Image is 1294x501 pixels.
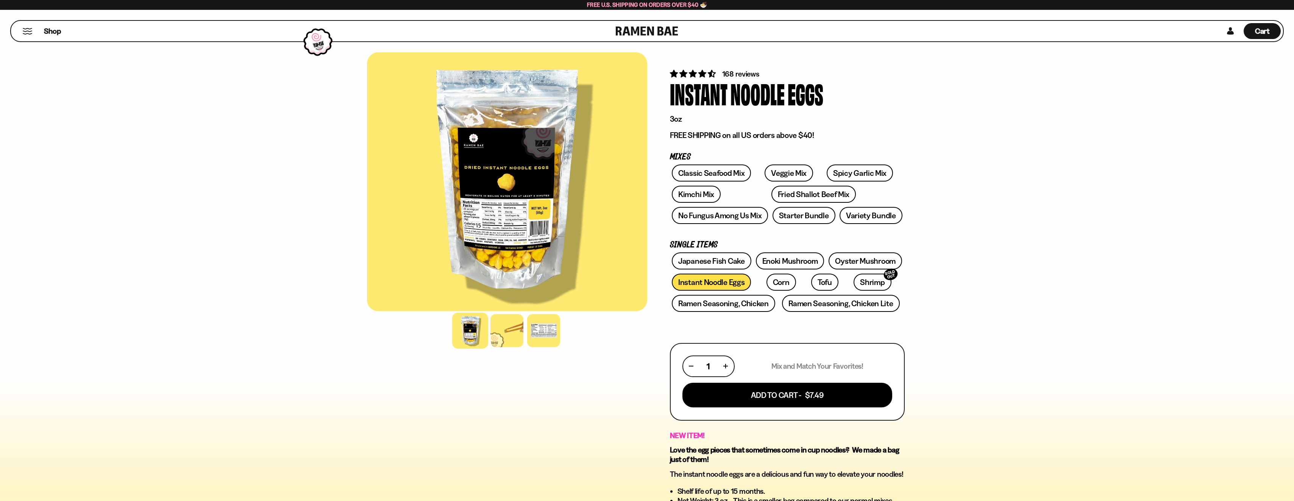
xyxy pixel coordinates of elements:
div: Eggs [788,79,823,108]
a: Veggie Mix [765,164,813,182]
a: Spicy Garlic Mix [827,164,893,182]
span: NEW ITEM! [670,431,705,440]
span: 4.73 stars [670,69,717,78]
span: 168 reviews [722,69,759,78]
button: Add To Cart - $7.49 [682,383,892,407]
strong: Love the egg pieces that sometimes come in cup noodles? We made a bag just of them! [670,445,899,464]
a: Japanese Fish Cake [672,252,751,269]
a: Shop [44,23,61,39]
span: Shop [44,26,61,36]
p: Mix and Match Your Favorites! [771,362,863,371]
a: Variety Bundle [840,207,902,224]
p: FREE SHIPPING on all US orders above $40! [670,130,905,140]
li: Shelf life of up to 15 months. [677,487,905,496]
a: Fried Shallot Beef Mix [771,186,856,203]
a: Ramen Seasoning, Chicken Lite [782,295,899,312]
span: Cart [1255,27,1270,36]
a: Classic Seafood Mix [672,164,751,182]
a: Corn [766,274,796,291]
a: Starter Bundle [773,207,835,224]
p: 3oz [670,114,905,124]
a: Tofu [811,274,838,291]
a: Enoki Mushroom [756,252,824,269]
a: No Fungus Among Us Mix [672,207,768,224]
span: Free U.S. Shipping on Orders over $40 🍜 [587,1,707,8]
p: Single Items [670,241,905,249]
span: 1 [707,362,710,371]
p: Mixes [670,153,905,161]
div: Instant [670,79,727,108]
div: Cart [1244,21,1281,41]
a: ShrimpSOLD OUT [854,274,891,291]
a: Kimchi Mix [672,186,721,203]
button: Mobile Menu Trigger [22,28,33,34]
a: Oyster Mushroom [829,252,902,269]
div: SOLD OUT [882,267,899,282]
a: Ramen Seasoning, Chicken [672,295,775,312]
p: The instant noodle eggs are a delicious and fun way to elevate your noodles! [670,470,905,479]
div: Noodle [731,79,785,108]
